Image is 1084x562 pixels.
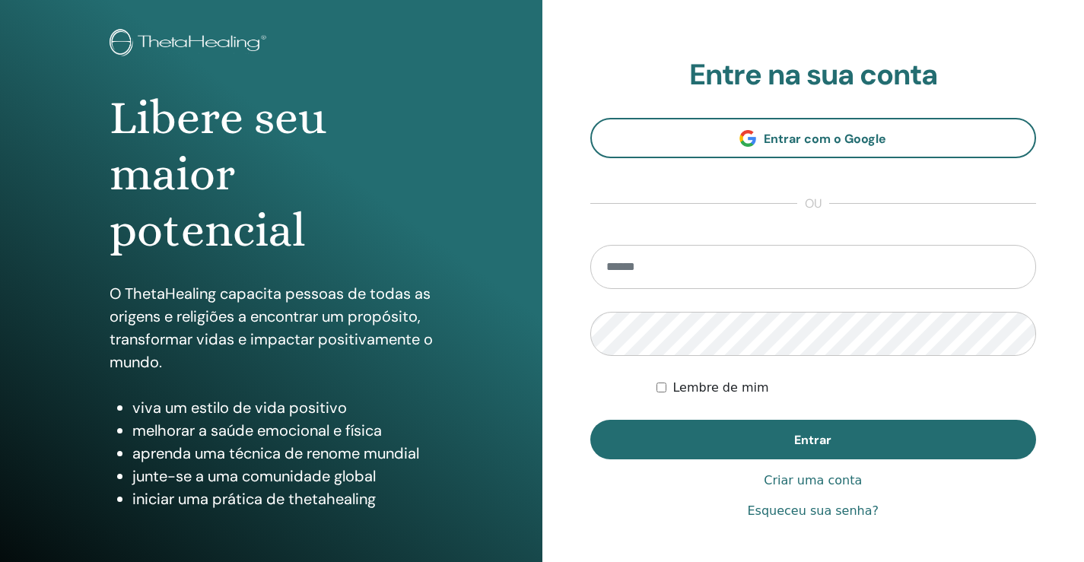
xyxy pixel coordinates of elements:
font: Libere seu maior potencial [110,90,326,258]
a: Criar uma conta [764,472,862,490]
font: O ThetaHealing capacita pessoas de todas as origens e religiões a encontrar um propósito, transfo... [110,284,433,372]
font: viva um estilo de vida positivo [132,398,347,418]
a: Esqueceu sua senha? [747,502,879,520]
font: ou [805,195,822,211]
font: iniciar uma prática de thetahealing [132,489,376,509]
button: Entrar [590,420,1037,459]
font: Esqueceu sua senha? [747,503,879,518]
font: aprenda uma técnica de renome mundial [132,443,419,463]
font: Criar uma conta [764,473,862,487]
font: Entrar com o Google [764,131,886,147]
font: junte-se a uma comunidade global [132,466,376,486]
font: Lembre de mim [672,380,768,395]
font: Entrar [794,432,831,448]
a: Entrar com o Google [590,118,1037,158]
font: melhorar a saúde emocional e física [132,421,382,440]
div: Mantenha-me autenticado indefinidamente ou até que eu faça logout manualmente [656,379,1036,397]
font: Entre na sua conta [689,56,937,94]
